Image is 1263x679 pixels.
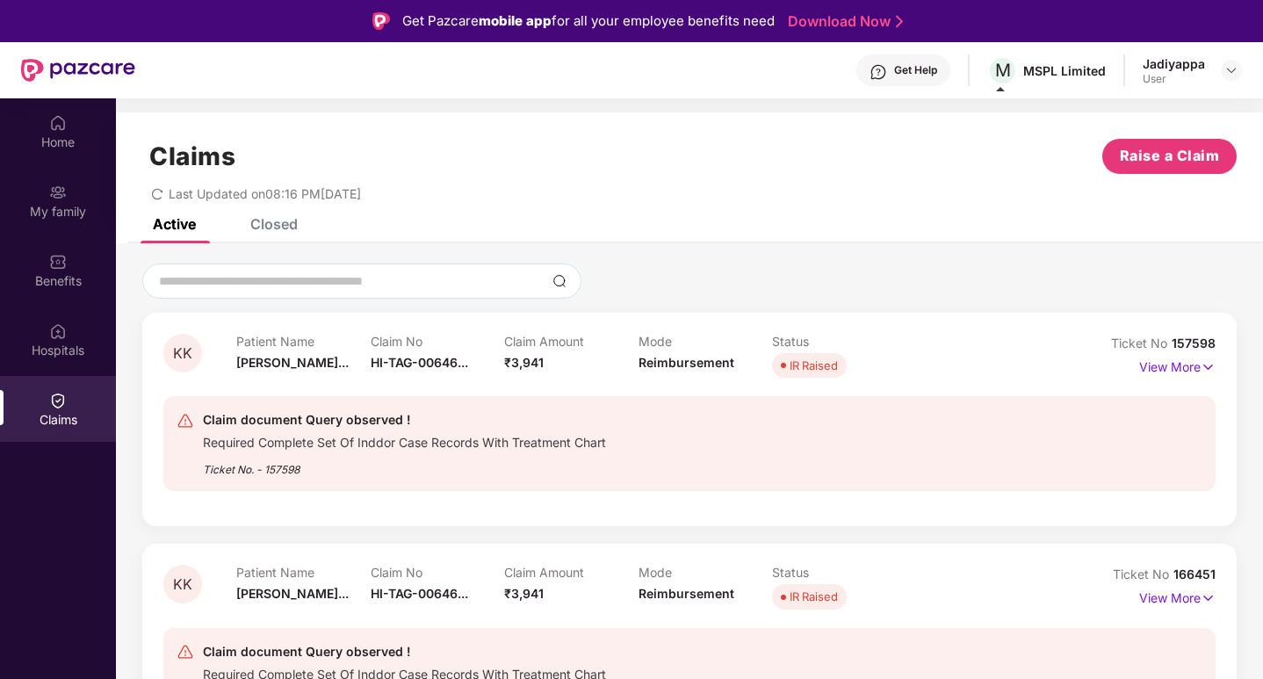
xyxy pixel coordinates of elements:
[236,565,371,580] p: Patient Name
[790,588,838,605] div: IR Raised
[790,357,838,374] div: IR Raised
[1102,139,1237,174] button: Raise a Claim
[49,322,67,340] img: svg+xml;base64,PHN2ZyBpZD0iSG9zcGl0YWxzIiB4bWxucz0iaHR0cDovL3d3dy53My5vcmcvMjAwMC9zdmciIHdpZHRoPS...
[371,586,468,601] span: HI-TAG-00646...
[788,12,898,31] a: Download Now
[639,586,734,601] span: Reimbursement
[149,141,235,171] h1: Claims
[995,60,1011,81] span: M
[49,114,67,132] img: svg+xml;base64,PHN2ZyBpZD0iSG9tZSIgeG1sbnM9Imh0dHA6Ly93d3cudzMub3JnLzIwMDAvc3ZnIiB3aWR0aD0iMjAiIG...
[1143,55,1205,72] div: Jadiyappa
[372,12,390,30] img: Logo
[371,355,468,370] span: HI-TAG-00646...
[639,355,734,370] span: Reimbursement
[236,334,371,349] p: Patient Name
[49,184,67,201] img: svg+xml;base64,PHN2ZyB3aWR0aD0iMjAiIGhlaWdodD0iMjAiIHZpZXdCb3g9IjAgMCAyMCAyMCIgZmlsbD0ibm9uZSIgeG...
[49,253,67,271] img: svg+xml;base64,PHN2ZyBpZD0iQmVuZWZpdHMiIHhtbG5zPSJodHRwOi8vd3d3LnczLm9yZy8yMDAwL3N2ZyIgd2lkdGg9Ij...
[177,412,194,430] img: svg+xml;base64,PHN2ZyB4bWxucz0iaHR0cDovL3d3dy53My5vcmcvMjAwMC9zdmciIHdpZHRoPSIyNCIgaGVpZ2h0PSIyNC...
[153,215,196,233] div: Active
[1201,589,1216,608] img: svg+xml;base64,PHN2ZyB4bWxucz0iaHR0cDovL3d3dy53My5vcmcvMjAwMC9zdmciIHdpZHRoPSIxNyIgaGVpZ2h0PSIxNy...
[1023,62,1106,79] div: MSPL Limited
[504,565,639,580] p: Claim Amount
[177,643,194,661] img: svg+xml;base64,PHN2ZyB4bWxucz0iaHR0cDovL3d3dy53My5vcmcvMjAwMC9zdmciIHdpZHRoPSIyNCIgaGVpZ2h0PSIyNC...
[203,451,606,478] div: Ticket No. - 157598
[639,565,773,580] p: Mode
[371,334,505,349] p: Claim No
[772,334,906,349] p: Status
[203,430,606,451] div: Required Complete Set Of Inddor Case Records With Treatment Chart
[870,63,887,81] img: svg+xml;base64,PHN2ZyBpZD0iSGVscC0zMngzMiIgeG1sbnM9Imh0dHA6Ly93d3cudzMub3JnLzIwMDAvc3ZnIiB3aWR0aD...
[250,215,298,233] div: Closed
[896,12,903,31] img: Stroke
[1120,145,1220,167] span: Raise a Claim
[173,346,192,361] span: KK
[169,186,361,201] span: Last Updated on 08:16 PM[DATE]
[49,392,67,409] img: svg+xml;base64,PHN2ZyBpZD0iQ2xhaW0iIHhtbG5zPSJodHRwOi8vd3d3LnczLm9yZy8yMDAwL3N2ZyIgd2lkdGg9IjIwIi...
[402,11,775,32] div: Get Pazcare for all your employee benefits need
[1111,336,1172,350] span: Ticket No
[1139,353,1216,377] p: View More
[894,63,937,77] div: Get Help
[1224,63,1238,77] img: svg+xml;base64,PHN2ZyBpZD0iRHJvcGRvd24tMzJ4MzIiIHhtbG5zPSJodHRwOi8vd3d3LnczLm9yZy8yMDAwL3N2ZyIgd2...
[504,334,639,349] p: Claim Amount
[1201,358,1216,377] img: svg+xml;base64,PHN2ZyB4bWxucz0iaHR0cDovL3d3dy53My5vcmcvMjAwMC9zdmciIHdpZHRoPSIxNyIgaGVpZ2h0PSIxNy...
[1172,336,1216,350] span: 157598
[1143,72,1205,86] div: User
[639,334,773,349] p: Mode
[371,565,505,580] p: Claim No
[479,12,552,29] strong: mobile app
[1139,584,1216,608] p: View More
[173,577,192,592] span: KK
[504,355,544,370] span: ₹3,941
[236,355,349,370] span: [PERSON_NAME]...
[203,409,606,430] div: Claim document Query observed !
[203,641,606,662] div: Claim document Query observed !
[151,186,163,201] span: redo
[21,59,135,82] img: New Pazcare Logo
[504,586,544,601] span: ₹3,941
[236,586,349,601] span: [PERSON_NAME]...
[1173,567,1216,581] span: 166451
[552,274,567,288] img: svg+xml;base64,PHN2ZyBpZD0iU2VhcmNoLTMyeDMyIiB4bWxucz0iaHR0cDovL3d3dy53My5vcmcvMjAwMC9zdmciIHdpZH...
[772,565,906,580] p: Status
[1113,567,1173,581] span: Ticket No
